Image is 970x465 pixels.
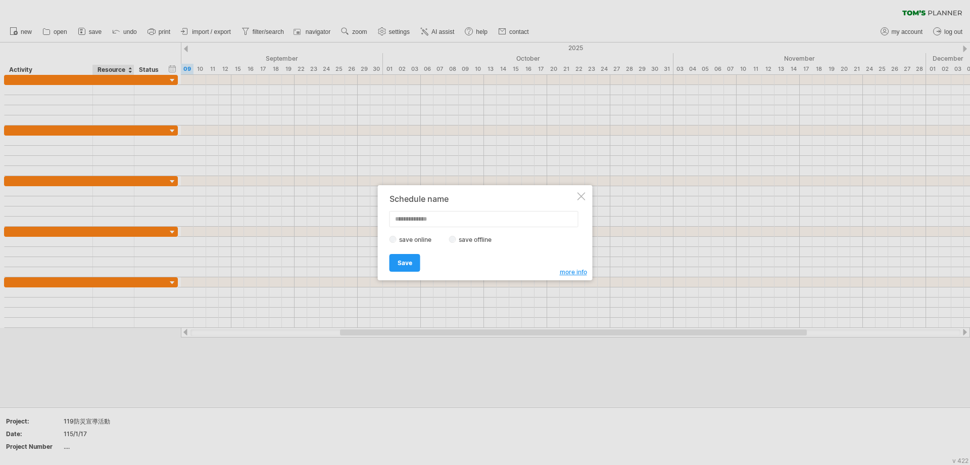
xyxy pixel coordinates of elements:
span: more info [560,268,587,276]
div: Schedule name [390,194,575,203]
label: save offline [456,236,500,243]
label: save online [397,236,440,243]
span: Save [398,259,412,267]
a: Save [390,254,420,272]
